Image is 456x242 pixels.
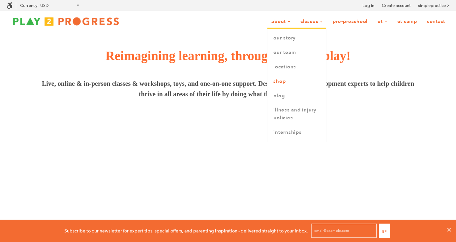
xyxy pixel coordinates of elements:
a: Our Story [267,31,326,45]
a: Classes [296,15,327,28]
span: Reimagining learning, through sensory play! [106,49,351,63]
label: Currency [20,3,37,8]
a: Our Team [267,45,326,60]
p: Subscribe to our newsletter for expert tips, special offers, and parenting inspiration - delivere... [64,227,308,234]
a: OT [373,15,392,28]
a: Illness and Injury Policies [267,103,326,125]
a: Internships [267,125,326,140]
a: simplepractice > [418,2,449,9]
a: Create account [382,2,410,9]
a: Contact [423,15,449,28]
a: Pre-Preschool [328,15,372,28]
span: From pregnancy through preschool and beyond, we're a comprehensive resource for parents and famil... [38,159,418,182]
a: About [267,15,295,28]
a: Locations [267,60,326,74]
input: email@example.com [311,224,377,238]
span: Live, online & in-person classes & workshops, toys, and one-on-one support. Designed by child-dev... [40,78,416,99]
button: Go [379,224,390,238]
a: Shop [267,74,326,89]
a: Blog [267,89,326,103]
a: Log in [362,2,374,9]
img: Play2Progress logo [7,15,125,28]
a: OT Camp [393,15,421,28]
